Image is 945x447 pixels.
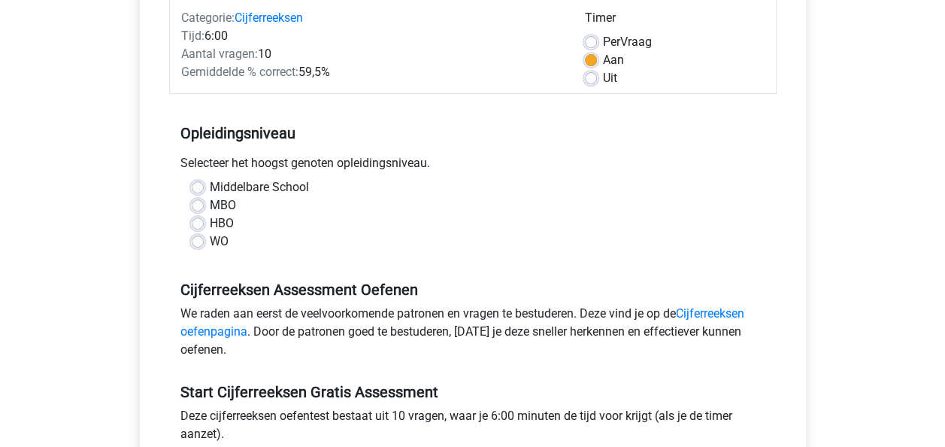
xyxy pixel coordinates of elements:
[180,118,765,148] h5: Opleidingsniveau
[603,33,652,51] label: Vraag
[181,47,258,61] span: Aantal vragen:
[180,383,765,401] h5: Start Cijferreeksen Gratis Assessment
[210,233,229,251] label: WO
[235,11,303,25] a: Cijferreeksen
[169,154,777,178] div: Selecteer het hoogst genoten opleidingsniveau.
[603,35,620,49] span: Per
[180,281,765,299] h5: Cijferreeksen Assessment Oefenen
[181,29,204,43] span: Tijd:
[170,63,574,81] div: 59,5%
[169,305,777,365] div: We raden aan eerst de veelvoorkomende patronen en vragen te bestuderen. Deze vind je op de . Door...
[603,69,617,87] label: Uit
[170,27,574,45] div: 6:00
[585,9,765,33] div: Timer
[210,178,309,196] label: Middelbare School
[603,51,624,69] label: Aan
[170,45,574,63] div: 10
[181,65,298,79] span: Gemiddelde % correct:
[210,196,236,214] label: MBO
[181,11,235,25] span: Categorie:
[210,214,234,233] label: HBO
